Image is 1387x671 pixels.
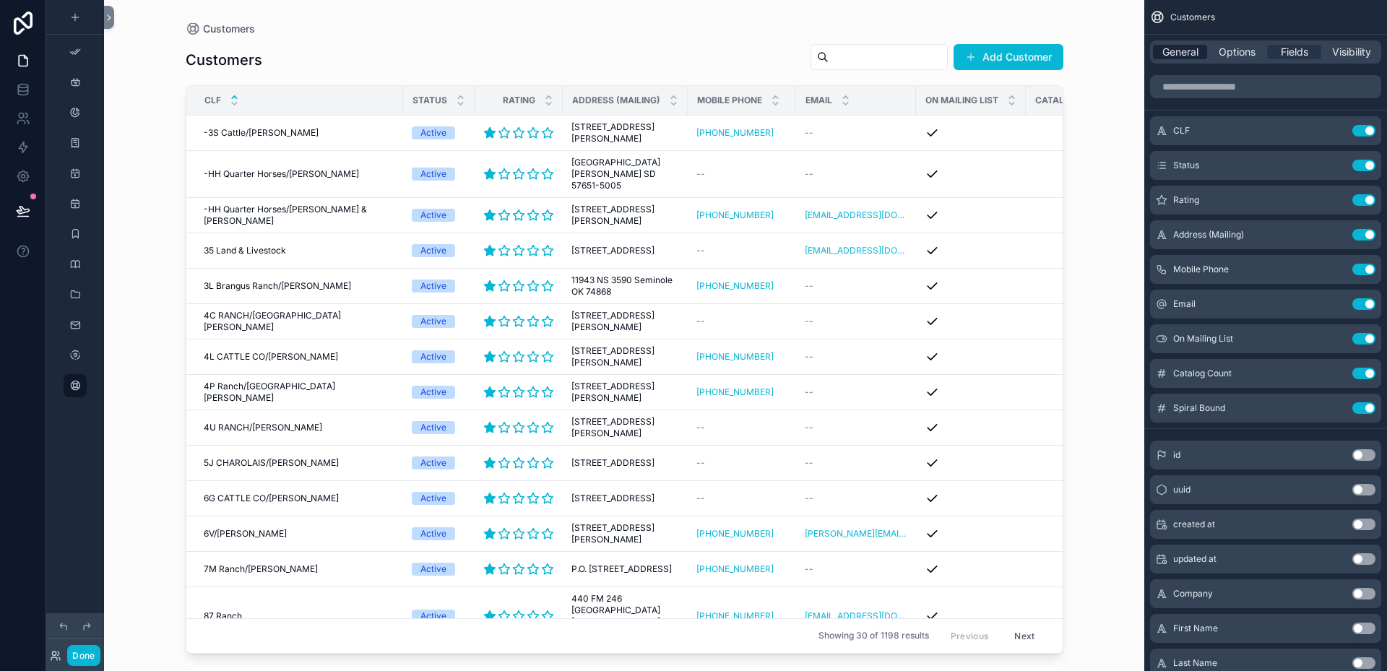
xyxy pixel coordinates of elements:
[1281,45,1308,59] span: Fields
[1332,45,1371,59] span: Visibility
[697,95,762,106] span: Mobile Phone
[1173,160,1199,171] span: Status
[1173,484,1191,495] span: uuid
[1173,194,1199,206] span: Rating
[1004,625,1045,647] button: Next
[1173,402,1225,414] span: Spiral Bound
[503,95,535,106] span: Rating
[1173,333,1233,345] span: On Mailing List
[925,95,998,106] span: On Mailing List
[1173,519,1215,530] span: created at
[1170,12,1215,23] span: Customers
[1173,298,1196,310] span: Email
[67,645,100,666] button: Done
[805,95,832,106] span: Email
[1173,449,1180,461] span: id
[1173,553,1217,565] span: updated at
[1173,264,1229,275] span: Mobile Phone
[1162,45,1198,59] span: General
[412,95,447,106] span: Status
[1173,229,1244,241] span: Address (Mailing)
[1173,125,1190,137] span: CLF
[1219,45,1256,59] span: Options
[572,95,660,106] span: Address (Mailing)
[1173,588,1213,599] span: Company
[1173,623,1218,634] span: First Name
[1173,368,1232,379] span: Catalog Count
[818,631,929,642] span: Showing 30 of 1198 results
[204,95,221,106] span: CLF
[1035,95,1111,106] span: Catalog Count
